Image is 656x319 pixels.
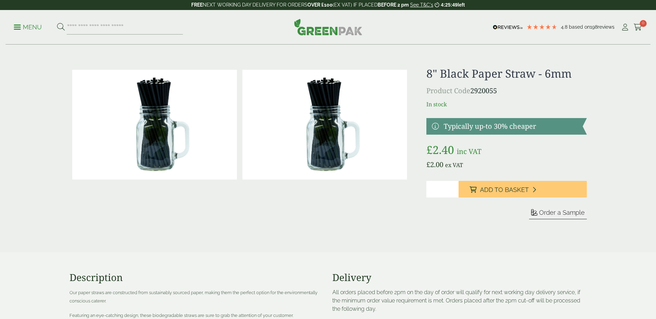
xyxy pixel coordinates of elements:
span: left [458,2,465,8]
div: 4.79 Stars [526,24,557,30]
span: £ [426,160,430,169]
span: reviews [598,24,615,30]
p: In stock [426,100,586,108]
p: Menu [14,23,42,31]
span: Order a Sample [539,209,585,216]
img: REVIEWS.io [493,25,523,30]
span: 0 [640,20,647,27]
span: Based on [569,24,590,30]
button: Add to Basket [459,181,587,197]
p: 2920055 [426,86,586,96]
h3: Delivery [332,272,587,283]
span: Our paper straws are constructed from sustainably sourced paper, making them the perfect option f... [70,290,317,303]
span: £ [426,142,433,157]
span: Featuring an eye-catching design, these biodegradable straws are sure to grab the attention of yo... [70,313,293,318]
strong: BEFORE 2 pm [378,2,409,8]
span: 4.8 [561,24,569,30]
strong: FREE [191,2,203,8]
span: 198 [590,24,598,30]
h3: Description [70,272,324,283]
span: ex VAT [445,161,463,169]
bdi: 2.00 [426,160,443,169]
i: My Account [621,24,629,31]
a: See T&C's [410,2,433,8]
a: 0 [634,22,642,32]
span: Add to Basket [480,186,529,194]
strong: OVER £100 [307,2,333,8]
button: Order a Sample [529,209,587,219]
a: Menu [14,23,42,30]
h1: 8" Black Paper Straw - 6mm [426,67,586,80]
img: GreenPak Supplies [294,19,362,35]
span: 4:25:49 [441,2,458,8]
img: 8 [242,70,407,180]
i: Cart [634,24,642,31]
span: Product Code [426,86,470,95]
p: All orders placed before 2pm on the day of order will qualify for next working day delivery servi... [332,288,587,313]
img: 8 [72,70,237,180]
bdi: 2.40 [426,142,454,157]
span: inc VAT [457,147,481,156]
